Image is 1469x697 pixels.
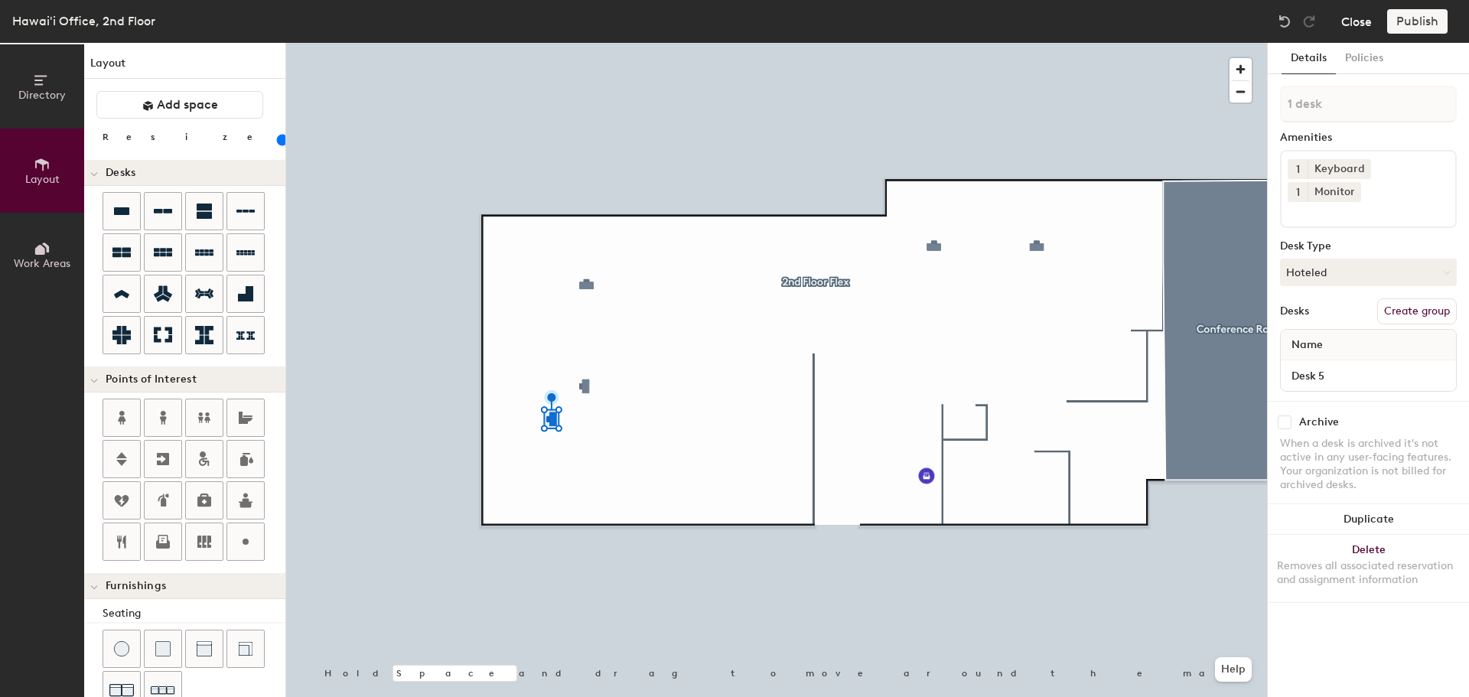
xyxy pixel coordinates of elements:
[12,11,155,31] div: Hawai'i Office, 2nd Floor
[103,131,272,143] div: Resize
[1268,504,1469,535] button: Duplicate
[1284,331,1331,359] span: Name
[1280,437,1457,492] div: When a desk is archived it's not active in any user-facing features. Your organization is not bil...
[1280,132,1457,144] div: Amenities
[185,630,223,668] button: Couch (middle)
[1336,43,1392,74] button: Policies
[1282,43,1336,74] button: Details
[1377,298,1457,324] button: Create group
[106,167,135,179] span: Desks
[1280,259,1457,286] button: Hoteled
[1299,416,1339,428] div: Archive
[106,580,166,592] span: Furnishings
[1277,14,1292,29] img: Undo
[1215,657,1252,682] button: Help
[18,89,66,102] span: Directory
[103,630,141,668] button: Stool
[1280,240,1457,252] div: Desk Type
[114,641,129,656] img: Stool
[84,55,285,79] h1: Layout
[1280,305,1309,318] div: Desks
[1288,159,1308,179] button: 1
[25,173,60,186] span: Layout
[238,641,253,656] img: Couch (corner)
[1268,535,1469,602] button: DeleteRemoves all associated reservation and assignment information
[1296,161,1300,178] span: 1
[103,605,285,622] div: Seating
[226,630,265,668] button: Couch (corner)
[1284,365,1453,386] input: Unnamed desk
[1301,14,1317,29] img: Redo
[144,630,182,668] button: Cushion
[1341,9,1372,34] button: Close
[1277,559,1460,587] div: Removes all associated reservation and assignment information
[157,97,218,112] span: Add space
[14,257,70,270] span: Work Areas
[96,91,263,119] button: Add space
[1308,182,1361,202] div: Monitor
[106,373,197,386] span: Points of Interest
[155,641,171,656] img: Cushion
[1288,182,1308,202] button: 1
[1308,159,1371,179] div: Keyboard
[1296,184,1300,200] span: 1
[197,641,212,656] img: Couch (middle)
